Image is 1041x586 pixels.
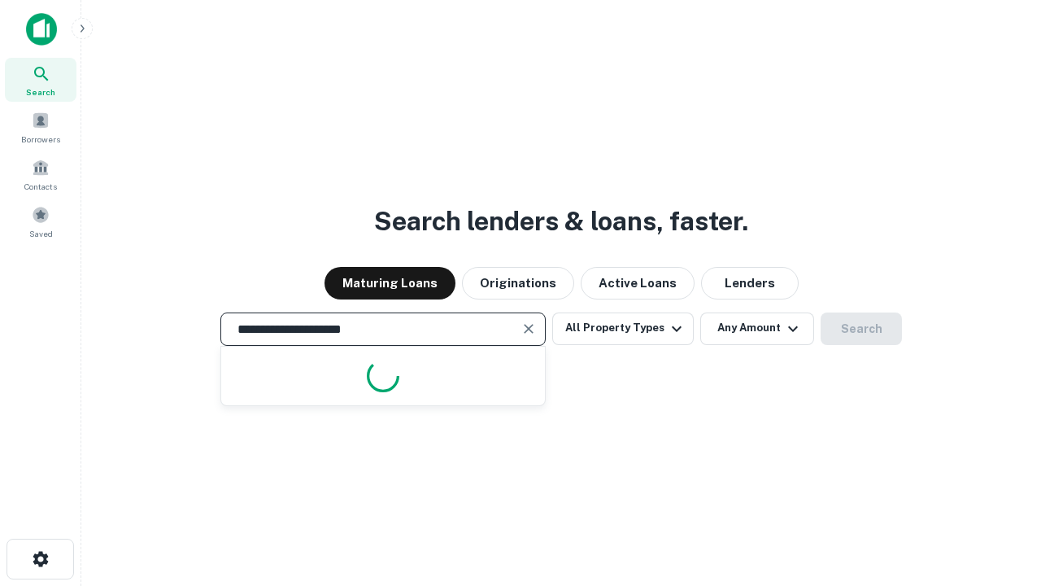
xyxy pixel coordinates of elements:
[374,202,748,241] h3: Search lenders & loans, faster.
[24,180,57,193] span: Contacts
[462,267,574,300] button: Originations
[21,133,60,146] span: Borrowers
[960,456,1041,534] iframe: Chat Widget
[26,85,55,98] span: Search
[5,105,76,149] a: Borrowers
[29,227,53,240] span: Saved
[581,267,695,300] button: Active Loans
[700,313,814,345] button: Any Amount
[552,313,694,345] button: All Property Types
[5,199,76,243] a: Saved
[701,267,799,300] button: Lenders
[5,152,76,196] a: Contacts
[324,267,455,300] button: Maturing Loans
[517,317,540,340] button: Clear
[5,58,76,102] a: Search
[26,13,57,46] img: capitalize-icon.png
